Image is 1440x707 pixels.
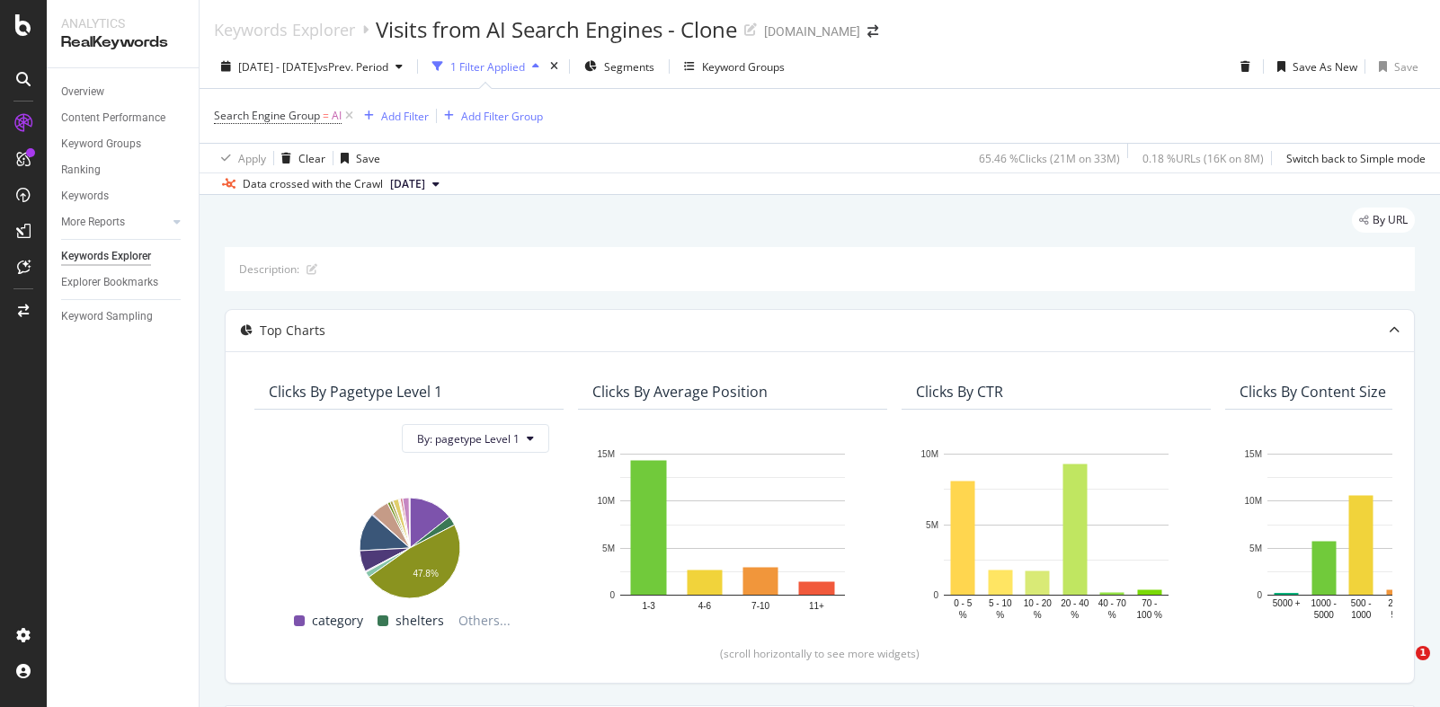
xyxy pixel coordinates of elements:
div: Keywords Explorer [61,247,151,266]
div: 65.46 % Clicks ( 21M on 33M ) [979,151,1120,166]
span: AI [332,103,342,128]
a: Keywords [61,187,186,206]
div: Keyword Sampling [61,307,153,326]
button: Save As New [1270,52,1357,81]
button: Keyword Groups [677,52,792,81]
div: Explorer Bookmarks [61,273,158,292]
div: 1 Filter Applied [450,59,525,75]
div: Save [1394,59,1418,75]
button: By: pagetype Level 1 [402,424,549,453]
span: Others... [451,610,518,632]
div: More Reports [61,213,125,232]
text: 10 - 20 [1024,598,1053,608]
text: 0 - 5 [954,598,972,608]
div: Apply [238,151,266,166]
text: 5000 + [1273,598,1301,608]
span: 2025 Jul. 19th [390,176,425,192]
text: 15M [598,449,615,459]
text: 5000 [1314,610,1335,620]
div: Clicks By Average Position [592,383,768,401]
a: Keyword Sampling [61,307,186,326]
span: category [312,610,363,632]
button: Save [1372,52,1418,81]
text: 7-10 [751,600,769,610]
div: Overview [61,83,104,102]
text: 1000 [1351,610,1372,620]
text: 500 - [1351,598,1372,608]
div: legacy label [1352,208,1415,233]
div: Keyword Groups [61,135,141,154]
div: Ranking [61,161,101,180]
button: Add Filter Group [437,105,543,127]
text: 0 [933,590,938,600]
iframe: Intercom live chat [1379,646,1422,689]
button: Add Filter [357,105,429,127]
div: Clicks By CTR [916,383,1003,401]
text: 5M [926,519,938,529]
a: More Reports [61,213,168,232]
div: Content Performance [61,109,165,128]
text: % [1071,610,1079,620]
span: Segments [604,59,654,75]
text: % [959,610,967,620]
div: A chart. [916,445,1196,623]
text: 100 % [1137,610,1162,620]
text: 1000 - [1311,598,1337,608]
button: Apply [214,144,266,172]
text: % [1034,610,1042,620]
div: Visits from AI Search Engines - Clone [376,14,737,45]
text: 5 - 10 [989,598,1012,608]
text: % [1108,610,1116,620]
text: 1-3 [642,600,655,610]
text: 20 - 40 [1061,598,1089,608]
span: = [323,108,329,123]
text: 4-6 [698,600,712,610]
text: 10M [921,449,938,459]
span: [DATE] - [DATE] [238,59,317,75]
div: Keywords [61,187,109,206]
text: 70 - [1142,598,1157,608]
div: [DOMAIN_NAME] [764,22,860,40]
button: Switch back to Simple mode [1279,144,1426,172]
div: Add Filter [381,109,429,124]
a: Explorer Bookmarks [61,273,186,292]
text: 5M [602,543,615,552]
div: Top Charts [260,322,325,340]
text: 10M [598,496,615,506]
div: Clear [298,151,325,166]
div: Data crossed with the Crawl [243,176,383,192]
div: arrow-right-arrow-left [867,25,878,38]
div: RealKeywords [61,32,184,53]
div: Keyword Groups [702,59,785,75]
a: Overview [61,83,186,102]
span: shelters [396,610,444,632]
button: Clear [274,144,325,172]
text: 11+ [809,600,824,610]
button: Save [333,144,380,172]
svg: A chart. [592,445,873,623]
text: 15M [1245,449,1262,459]
text: 10M [1245,496,1262,506]
text: 5M [1249,543,1262,552]
span: By: pagetype Level 1 [417,431,520,446]
button: Segments [577,52,662,81]
div: Switch back to Simple mode [1286,151,1426,166]
span: By URL [1373,215,1408,225]
div: Description: [239,261,299,277]
div: Analytics [61,14,184,32]
div: (scroll horizontally to see more widgets) [247,646,1392,661]
div: Add Filter Group [461,109,543,124]
span: Search Engine Group [214,108,320,123]
div: times [547,57,562,75]
svg: A chart. [269,488,549,601]
button: [DATE] - [DATE]vsPrev. Period [214,52,410,81]
div: Keywords Explorer [214,20,355,40]
div: Clicks By pagetype Level 1 [269,383,442,401]
text: % [996,610,1004,620]
div: Save [356,151,380,166]
a: Keywords Explorer [61,247,186,266]
button: [DATE] [383,173,447,195]
span: vs Prev. Period [317,59,388,75]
